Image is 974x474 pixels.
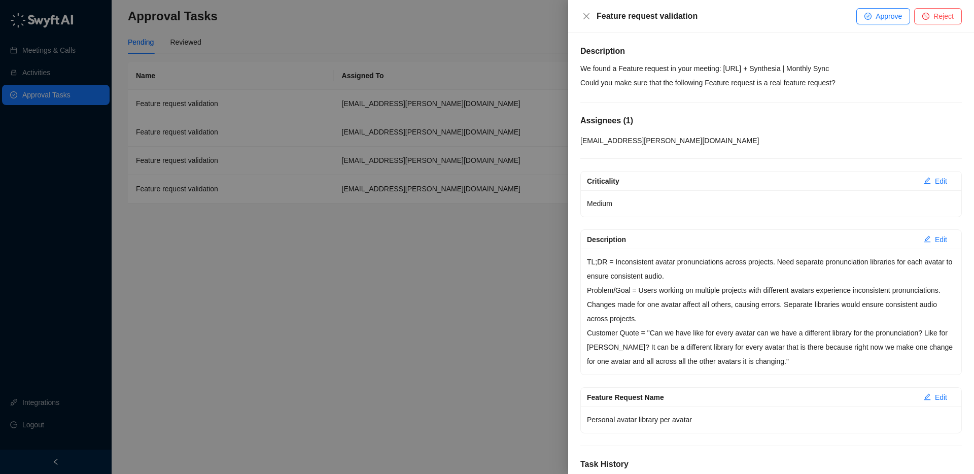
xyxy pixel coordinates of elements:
div: Criticality [587,176,916,187]
span: Edit [935,234,947,245]
h5: Assignees ( 1 ) [580,115,962,127]
span: Edit [935,392,947,403]
p: Medium [587,196,955,211]
span: edit [924,235,931,243]
p: TL;DR = Inconsistent avatar pronunciations across projects. Need separate pronunciation libraries... [587,255,955,283]
span: edit [924,393,931,400]
button: Edit [916,389,955,405]
span: [EMAIL_ADDRESS][PERSON_NAME][DOMAIN_NAME] [580,137,759,145]
span: close [582,12,590,20]
span: edit [924,177,931,184]
button: Edit [916,173,955,189]
p: Customer Quote = "Can we have like for every avatar can we have a different library for the pronu... [587,326,955,368]
span: Reject [933,11,954,22]
span: Edit [935,176,947,187]
button: Edit [916,231,955,248]
div: Feature Request Name [587,392,916,403]
a: Powered byPylon [72,35,123,43]
span: Pylon [101,36,123,43]
p: Personal avatar library per avatar [587,413,955,427]
button: Reject [914,8,962,24]
span: check-circle [864,13,872,20]
span: Approve [876,11,902,22]
p: We found a Feature request in your meeting: [URL] + Synthesia | Monthly Sync Could you make sure ... [580,61,962,90]
p: Problem/Goal = Users working on multiple projects with different avatars experience inconsistent ... [587,283,955,326]
button: Approve [856,8,910,24]
h5: Description [580,45,962,57]
span: stop [922,13,929,20]
div: Feature request validation [597,10,856,22]
button: Close [580,10,593,22]
h5: Task History [580,458,962,470]
div: Description [587,234,916,245]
